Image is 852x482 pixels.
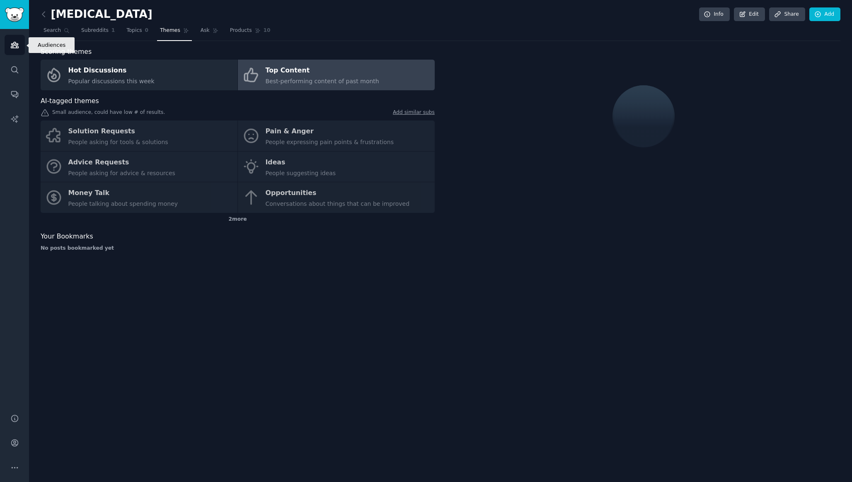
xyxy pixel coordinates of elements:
a: Add similar subs [393,109,435,118]
a: Themes [157,24,192,41]
span: 10 [264,27,271,34]
div: No posts bookmarked yet [41,245,435,252]
span: 0 [145,27,149,34]
a: Add [809,7,840,22]
a: Info [699,7,730,22]
div: Hot Discussions [68,64,155,77]
a: Hot DiscussionsPopular discussions this week [41,60,237,90]
span: Search [44,27,61,34]
span: Subreddits [81,27,109,34]
div: 2 more [41,213,435,226]
a: Top ContentBest-performing content of past month [238,60,435,90]
a: Edit [734,7,765,22]
span: Popular discussions this week [68,78,155,84]
a: Search [41,24,73,41]
a: Share [769,7,805,22]
span: AI-tagged themes [41,96,99,106]
span: Your Bookmarks [41,231,93,242]
span: Themes [160,27,180,34]
a: Subreddits1 [78,24,118,41]
h2: [MEDICAL_DATA] [41,8,152,21]
img: GummySearch logo [5,7,24,22]
a: Products10 [227,24,274,41]
span: Topics [126,27,142,34]
a: Ask [198,24,221,41]
span: Best-performing content of past month [266,78,379,84]
div: Small audience, could have low # of results. [41,109,435,118]
span: Ask [201,27,210,34]
a: Topics0 [123,24,151,41]
span: 1 [111,27,115,34]
span: Scoring themes [41,47,92,57]
span: Products [230,27,252,34]
div: Top Content [266,64,379,77]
